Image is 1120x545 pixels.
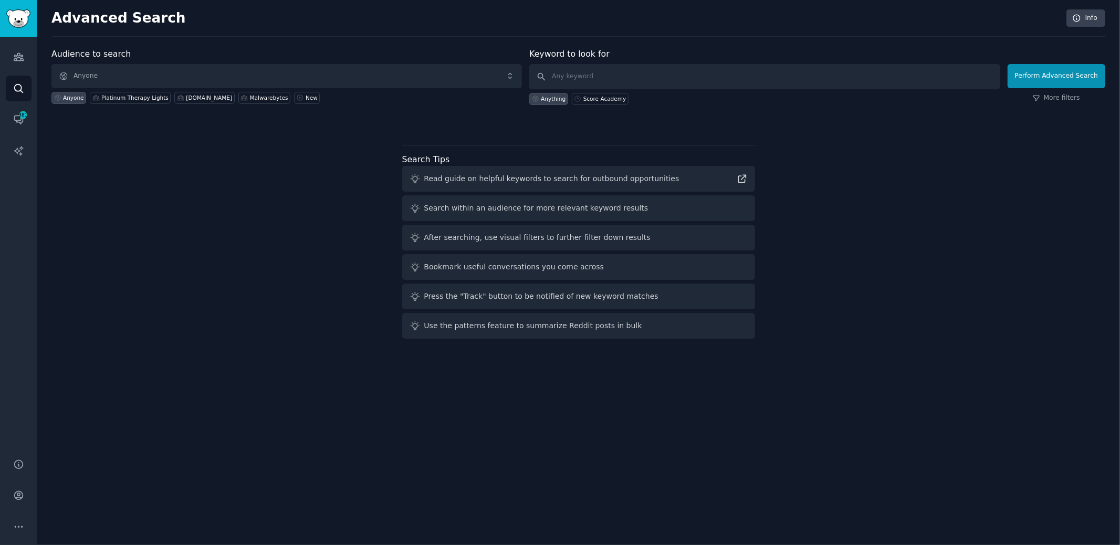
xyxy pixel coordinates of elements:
input: Any keyword [529,64,1000,89]
a: 381 [6,107,32,132]
div: New [306,94,318,101]
h2: Advanced Search [51,10,1061,27]
img: GummySearch logo [6,9,30,28]
label: Keyword to look for [529,49,610,59]
div: Anything [541,95,566,102]
div: Bookmark useful conversations you come across [424,261,604,272]
button: Perform Advanced Search [1008,64,1105,88]
a: More filters [1033,93,1080,103]
label: Search Tips [402,154,450,164]
div: Anyone [63,94,84,101]
div: Read guide on helpful keywords to search for outbound opportunities [424,173,679,184]
div: [DOMAIN_NAME] [186,94,232,101]
span: 381 [18,111,28,119]
div: Use the patterns feature to summarize Reddit posts in bulk [424,320,642,331]
label: Audience to search [51,49,131,59]
div: Score Academy [583,95,626,102]
div: Search within an audience for more relevant keyword results [424,203,648,214]
div: Press the "Track" button to be notified of new keyword matches [424,291,658,302]
a: Info [1066,9,1105,27]
div: Malwarebytes [250,94,288,101]
div: After searching, use visual filters to further filter down results [424,232,651,243]
a: New [294,92,320,104]
div: Platinum Therapy Lights [101,94,169,101]
button: Anyone [51,64,522,88]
